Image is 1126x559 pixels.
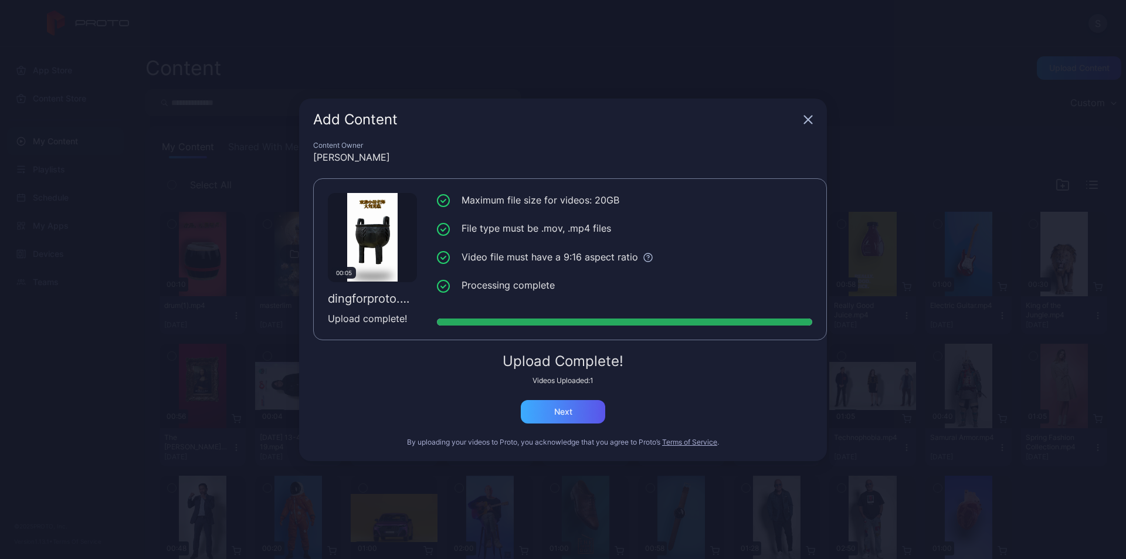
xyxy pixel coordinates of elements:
[313,113,799,127] div: Add Content
[437,193,812,208] li: Maximum file size for videos: 20GB
[313,438,813,447] div: By uploading your videos to Proto, you acknowledge that you agree to Proto’s .
[328,311,417,326] div: Upload complete!
[331,267,356,279] div: 00:05
[313,150,813,164] div: [PERSON_NAME]
[521,400,605,424] button: Next
[437,221,812,236] li: File type must be .mov, .mp4 files
[313,354,813,368] div: Upload Complete!
[554,407,572,416] div: Next
[313,141,813,150] div: Content Owner
[662,438,717,447] button: Terms of Service
[328,292,417,306] div: dingforproto.mp4
[437,250,812,265] li: Video file must have a 9:16 aspect ratio
[313,376,813,385] div: Videos Uploaded: 1
[437,278,812,293] li: Processing complete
